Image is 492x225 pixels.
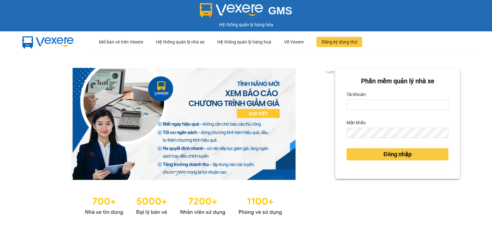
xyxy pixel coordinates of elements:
[85,193,282,217] img: Statistics.png
[322,38,357,45] span: Đăng ký dùng thử
[182,172,185,175] li: slide item 2
[316,37,362,47] button: Đăng ký dùng thử
[32,68,41,180] button: previous slide / item
[200,3,263,17] img: logo 2
[324,68,335,76] p: 1 of 3
[156,32,204,52] div: Hệ thống quản lý nhà xe
[99,32,143,52] div: Mở bán vé trên Vexere
[175,172,177,175] li: slide item 1
[383,150,412,159] span: Đăng nhập
[284,32,304,52] div: Về Vexere
[347,117,366,128] label: Mật khẩu
[347,128,448,138] input: Mật khẩu
[268,5,292,17] span: GMS
[16,31,80,52] img: mbUUG5Q.png
[190,172,193,175] li: slide item 3
[347,148,448,160] button: Đăng nhập
[2,21,490,28] div: Hệ thống quản lý hàng hóa
[347,89,366,100] label: Tài khoản
[347,100,448,110] input: Tài khoản
[200,10,292,15] a: GMS
[326,68,335,180] button: next slide / item
[347,76,448,86] div: Phần mềm quản lý nhà xe
[217,32,271,52] div: Hệ thống quản lý hàng hoá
